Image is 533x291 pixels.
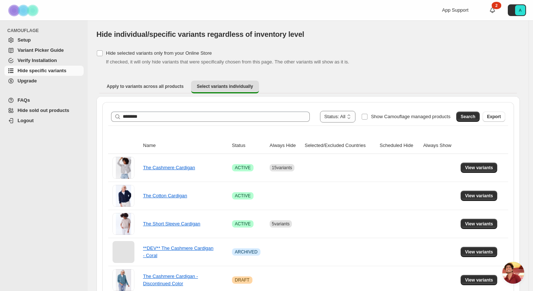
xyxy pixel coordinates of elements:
[371,114,450,119] span: Show Camouflage managed products
[465,193,493,199] span: View variants
[272,165,292,170] span: 15 variants
[6,0,42,20] img: Camouflage
[377,137,421,154] th: Scheduled Hide
[461,163,498,173] button: View variants
[465,277,493,283] span: View variants
[461,275,498,285] button: View variants
[143,273,198,286] a: The Cashmere Cardigan - Discontinued Color
[508,4,526,16] button: Avatar with initials A
[461,219,498,229] button: View variants
[106,59,349,65] span: If checked, it will only hide variants that were specifically chosen from this page. The other va...
[235,193,251,199] span: ACTIVE
[267,137,302,154] th: Always Hide
[107,84,184,89] span: Apply to variants across all products
[492,2,501,9] div: 2
[18,58,57,63] span: Verify Installation
[465,249,493,255] span: View variants
[4,76,84,86] a: Upgrade
[143,165,195,170] a: The Cashmere Cardigan
[235,249,258,255] span: ARCHIVED
[487,114,501,120] span: Export
[4,55,84,66] a: Verify Installation
[421,137,458,154] th: Always Show
[18,108,69,113] span: Hide sold out products
[4,66,84,76] a: Hide specific variants
[465,165,493,171] span: View variants
[515,5,525,15] span: Avatar with initials A
[141,137,230,154] th: Name
[4,105,84,116] a: Hide sold out products
[4,116,84,126] a: Logout
[519,8,522,12] text: A
[4,35,84,45] a: Setup
[101,81,190,92] button: Apply to variants across all products
[18,118,34,123] span: Logout
[272,221,290,226] span: 5 variants
[483,112,505,122] button: Export
[197,84,253,89] span: Select variants individually
[96,30,304,38] span: Hide individual/specific variants regardless of inventory level
[4,45,84,55] a: Variant Picker Guide
[18,68,66,73] span: Hide specific variants
[235,221,251,227] span: ACTIVE
[18,97,30,103] span: FAQs
[456,112,480,122] button: Search
[465,221,493,227] span: View variants
[302,137,377,154] th: Selected/Excluded Countries
[143,245,214,258] a: **DEV** The Cashmere Cardigan - Coral
[461,191,498,201] button: View variants
[7,28,84,34] span: CAMOUFLAGE
[4,95,84,105] a: FAQs
[461,247,498,257] button: View variants
[489,7,496,14] a: 2
[191,81,259,93] button: Select variants individually
[143,221,201,226] a: The Short Sleeve Cardigan
[18,78,37,84] span: Upgrade
[18,47,64,53] span: Variant Picker Guide
[235,277,250,283] span: DRAFT
[18,37,31,43] span: Setup
[106,50,212,56] span: Hide selected variants only from your Online Store
[442,7,468,13] span: App Support
[235,165,251,171] span: ACTIVE
[230,137,267,154] th: Status
[143,193,187,198] a: The Cotton Cardigan
[461,114,475,120] span: Search
[502,262,524,284] a: Open chat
